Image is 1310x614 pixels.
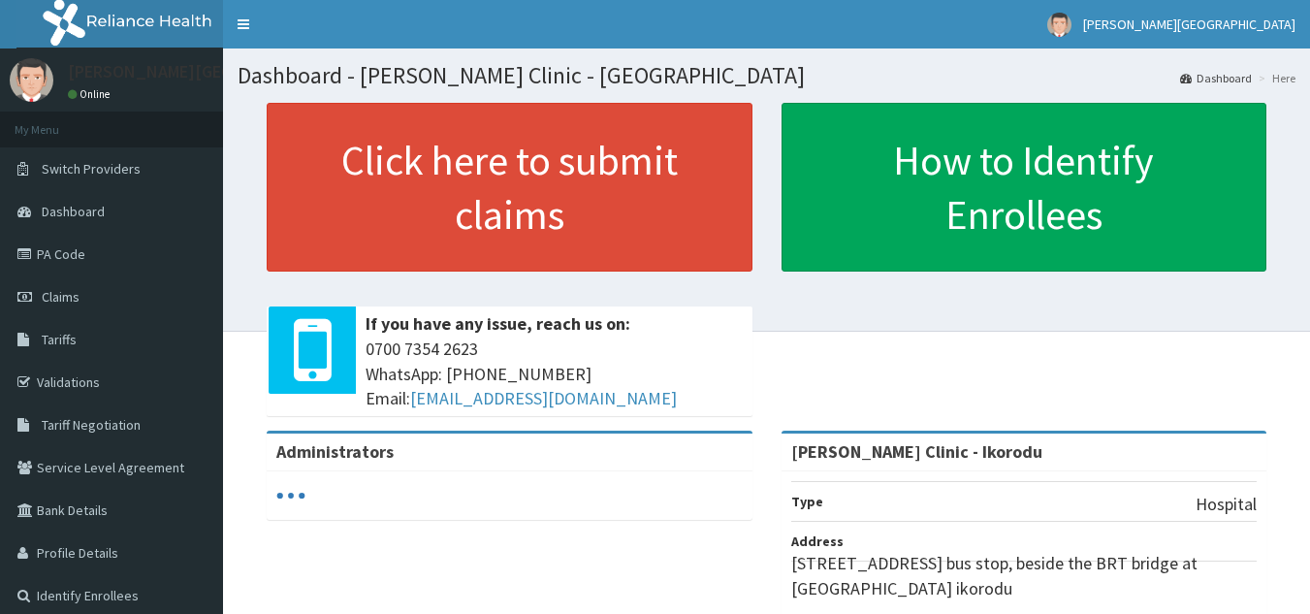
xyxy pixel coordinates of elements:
[791,533,844,550] b: Address
[68,63,355,81] p: [PERSON_NAME][GEOGRAPHIC_DATA]
[42,331,77,348] span: Tariffs
[366,312,630,335] b: If you have any issue, reach us on:
[68,87,114,101] a: Online
[10,58,53,102] img: User Image
[267,103,752,272] a: Click here to submit claims
[42,288,80,306] span: Claims
[791,440,1042,463] strong: [PERSON_NAME] Clinic - Ikorodu
[1254,70,1295,86] li: Here
[276,440,394,463] b: Administrators
[1047,13,1071,37] img: User Image
[366,337,743,411] span: 0700 7354 2623 WhatsApp: [PHONE_NUMBER] Email:
[276,481,305,510] svg: audio-loading
[1180,70,1252,86] a: Dashboard
[410,387,677,409] a: [EMAIL_ADDRESS][DOMAIN_NAME]
[791,493,823,510] b: Type
[782,103,1267,272] a: How to Identify Enrollees
[42,203,105,220] span: Dashboard
[791,551,1258,600] p: [STREET_ADDRESS] bus stop, beside the BRT bridge at [GEOGRAPHIC_DATA] ikorodu
[42,416,141,434] span: Tariff Negotiation
[42,160,141,178] span: Switch Providers
[1083,16,1295,33] span: [PERSON_NAME][GEOGRAPHIC_DATA]
[238,63,1295,88] h1: Dashboard - [PERSON_NAME] Clinic - [GEOGRAPHIC_DATA]
[1196,492,1257,517] p: Hospital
